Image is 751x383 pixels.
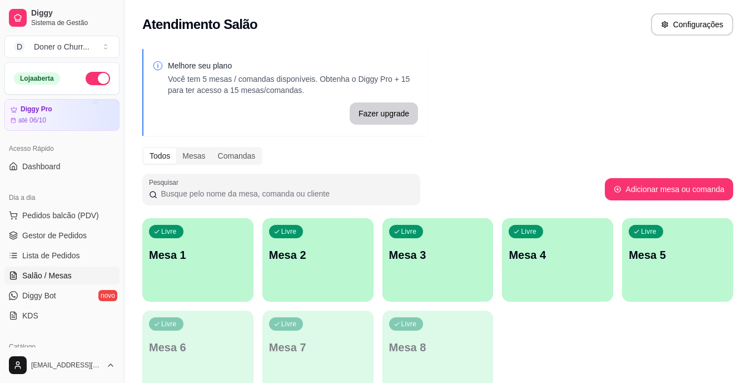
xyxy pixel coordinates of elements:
p: Melhore seu plano [168,60,418,71]
a: Gestor de Pedidos [4,227,120,244]
div: Comandas [212,148,262,164]
span: Salão / Mesas [22,270,72,281]
p: Mesa 6 [149,340,247,355]
article: Diggy Pro [21,105,52,114]
span: Diggy Bot [22,290,56,301]
a: Salão / Mesas [4,267,120,284]
button: Select a team [4,36,120,58]
p: Mesa 3 [389,247,487,263]
p: Livre [401,320,417,328]
a: Diggy Botnovo [4,287,120,305]
button: LivreMesa 1 [142,218,253,302]
div: Loja aberta [14,72,60,85]
p: Livre [161,227,177,236]
p: Mesa 4 [509,247,606,263]
p: Livre [281,227,297,236]
span: D [14,41,25,52]
p: Livre [161,320,177,328]
span: Dashboard [22,161,61,172]
div: Doner o Churr ... [34,41,89,52]
span: Lista de Pedidos [22,250,80,261]
p: Livre [641,227,656,236]
p: Você tem 5 mesas / comandas disponíveis. Obtenha o Diggy Pro + 15 para ter acesso a 15 mesas/coma... [168,73,418,96]
div: Catálogo [4,338,120,356]
span: Pedidos balcão (PDV) [22,210,99,221]
button: Pedidos balcão (PDV) [4,207,120,224]
span: KDS [22,310,38,321]
button: LivreMesa 2 [262,218,374,302]
a: Diggy Proaté 06/10 [4,99,120,131]
p: Mesa 5 [629,247,727,263]
a: KDS [4,307,120,325]
button: Configurações [651,13,733,36]
div: Acesso Rápido [4,140,120,158]
div: Mesas [176,148,211,164]
div: Todos [143,148,176,164]
article: até 06/10 [18,116,46,125]
button: LivreMesa 4 [502,218,613,302]
button: Adicionar mesa ou comanda [605,178,733,200]
p: Livre [401,227,417,236]
span: Sistema de Gestão [31,18,115,27]
p: Livre [521,227,536,236]
div: Dia a dia [4,189,120,207]
span: [EMAIL_ADDRESS][DOMAIN_NAME] [31,361,102,370]
p: Livre [281,320,297,328]
button: Alterar Status [86,72,110,85]
input: Pesquisar [157,188,414,199]
button: LivreMesa 3 [382,218,494,302]
button: LivreMesa 5 [622,218,733,302]
a: Lista de Pedidos [4,247,120,264]
p: Mesa 7 [269,340,367,355]
h2: Atendimento Salão [142,16,257,33]
label: Pesquisar [149,178,182,187]
p: Mesa 1 [149,247,247,263]
a: DiggySistema de Gestão [4,4,120,31]
p: Mesa 2 [269,247,367,263]
a: Dashboard [4,158,120,175]
button: Fazer upgrade [350,102,418,125]
button: [EMAIL_ADDRESS][DOMAIN_NAME] [4,352,120,379]
span: Diggy [31,8,115,18]
p: Mesa 8 [389,340,487,355]
span: Gestor de Pedidos [22,230,87,241]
